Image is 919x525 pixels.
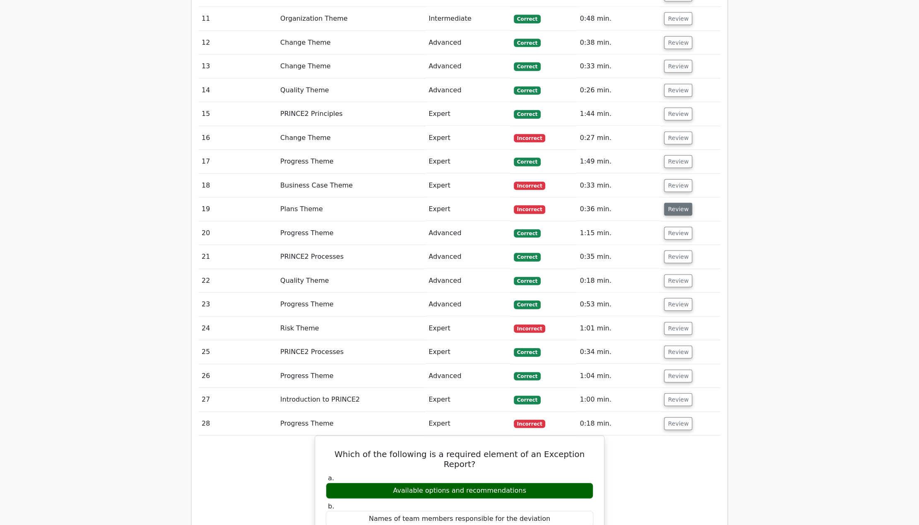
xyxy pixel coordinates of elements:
[664,417,692,430] button: Review
[277,126,425,150] td: Change Theme
[664,60,692,73] button: Review
[277,293,425,316] td: Progress Theme
[514,348,541,356] span: Correct
[198,102,277,126] td: 15
[425,174,510,197] td: Expert
[198,7,277,31] td: 11
[576,317,661,340] td: 1:01 min.
[514,301,541,309] span: Correct
[277,174,425,197] td: Business Case Theme
[664,179,692,192] button: Review
[277,269,425,293] td: Quality Theme
[664,298,692,311] button: Review
[514,134,546,142] span: Incorrect
[514,372,541,381] span: Correct
[514,158,541,166] span: Correct
[664,84,692,97] button: Review
[514,253,541,261] span: Correct
[576,340,661,364] td: 0:34 min.
[664,132,692,144] button: Review
[576,174,661,197] td: 0:33 min.
[277,150,425,173] td: Progress Theme
[198,197,277,221] td: 19
[326,483,593,499] div: Available options and recommendations
[664,36,692,49] button: Review
[425,55,510,78] td: Advanced
[576,126,661,150] td: 0:27 min.
[514,39,541,47] span: Correct
[198,245,277,269] td: 21
[198,388,277,412] td: 27
[576,150,661,173] td: 1:49 min.
[277,364,425,388] td: Progress Theme
[425,412,510,436] td: Expert
[277,317,425,340] td: Risk Theme
[664,322,692,335] button: Review
[514,63,541,71] span: Correct
[425,126,510,150] td: Expert
[277,388,425,412] td: Introduction to PRINCE2
[198,31,277,55] td: 12
[425,245,510,269] td: Advanced
[198,55,277,78] td: 13
[664,108,692,120] button: Review
[425,150,510,173] td: Expert
[198,222,277,245] td: 20
[576,79,661,102] td: 0:26 min.
[514,229,541,238] span: Correct
[664,275,692,287] button: Review
[198,412,277,436] td: 28
[514,205,546,214] span: Incorrect
[198,126,277,150] td: 16
[576,269,661,293] td: 0:18 min.
[576,55,661,78] td: 0:33 min.
[277,102,425,126] td: PRINCE2 Principles
[576,245,661,269] td: 0:35 min.
[576,7,661,31] td: 0:48 min.
[514,182,546,190] span: Incorrect
[664,393,692,406] button: Review
[576,388,661,412] td: 1:00 min.
[328,474,334,482] span: a.
[576,412,661,436] td: 0:18 min.
[664,227,692,240] button: Review
[514,396,541,404] span: Correct
[425,388,510,412] td: Expert
[664,346,692,359] button: Review
[425,269,510,293] td: Advanced
[425,31,510,55] td: Advanced
[425,364,510,388] td: Advanced
[664,155,692,168] button: Review
[198,150,277,173] td: 17
[277,245,425,269] td: PRINCE2 Processes
[576,31,661,55] td: 0:38 min.
[425,317,510,340] td: Expert
[198,317,277,340] td: 24
[514,15,541,23] span: Correct
[576,197,661,221] td: 0:36 min.
[514,420,546,428] span: Incorrect
[664,370,692,383] button: Review
[198,269,277,293] td: 22
[198,79,277,102] td: 14
[277,222,425,245] td: Progress Theme
[425,222,510,245] td: Advanced
[514,87,541,95] span: Correct
[576,222,661,245] td: 1:15 min.
[325,449,594,469] h5: Which of the following is a required element of an Exception Report?
[328,502,334,510] span: b.
[277,31,425,55] td: Change Theme
[198,340,277,364] td: 25
[198,364,277,388] td: 26
[576,293,661,316] td: 0:53 min.
[576,364,661,388] td: 1:04 min.
[277,55,425,78] td: Change Theme
[425,293,510,316] td: Advanced
[664,12,692,25] button: Review
[277,79,425,102] td: Quality Theme
[514,325,546,333] span: Incorrect
[425,102,510,126] td: Expert
[425,79,510,102] td: Advanced
[277,7,425,31] td: Organization Theme
[514,110,541,118] span: Correct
